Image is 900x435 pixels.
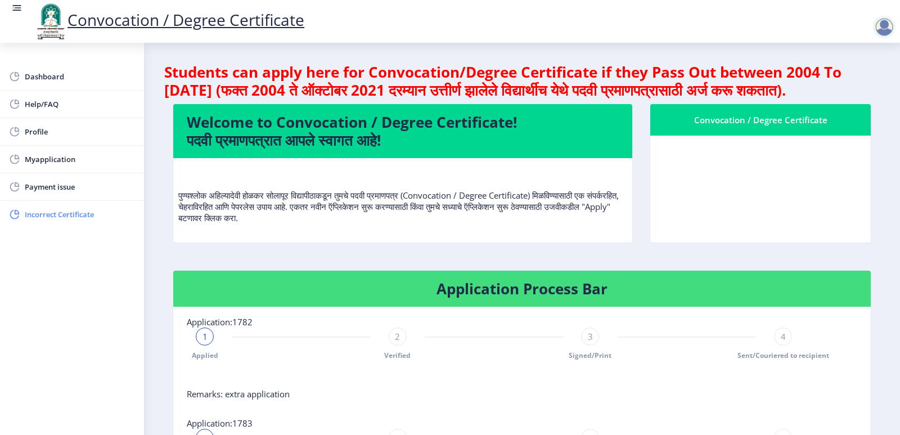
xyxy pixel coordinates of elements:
span: 1 [202,331,208,342]
span: Payment issue [25,180,135,194]
span: Myapplication [25,153,135,166]
span: Signed/Print [569,351,611,360]
span: Profile [25,125,135,138]
h4: Application Process Bar [187,280,857,298]
h4: Welcome to Convocation / Degree Certificate! पदवी प्रमाणपत्रात आपले स्वागत आहे! [187,113,619,149]
img: logo [34,2,67,41]
span: Remarks: extra application [187,388,290,400]
a: Convocation / Degree Certificate [34,9,304,30]
h4: Students can apply here for Convocation/Degree Certificate if they Pass Out between 2004 To [DATE... [164,63,880,99]
span: Dashboard [25,70,135,83]
span: Application:1782 [187,316,253,328]
span: 2 [395,331,400,342]
span: Application:1783 [187,418,253,429]
span: Help/FAQ [25,97,135,111]
span: Verified [384,351,411,360]
span: Incorrect Certificate [25,208,135,221]
div: Convocation / Degree Certificate [664,113,857,127]
span: 3 [588,331,593,342]
span: Applied [192,351,218,360]
p: पुण्यश्लोक अहिल्यादेवी होळकर सोलापूर विद्यापीठाकडून तुमचे पदवी प्रमाणपत्र (Convocation / Degree C... [178,167,627,223]
span: Sent/Couriered to recipient [737,351,829,360]
span: 4 [781,331,786,342]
